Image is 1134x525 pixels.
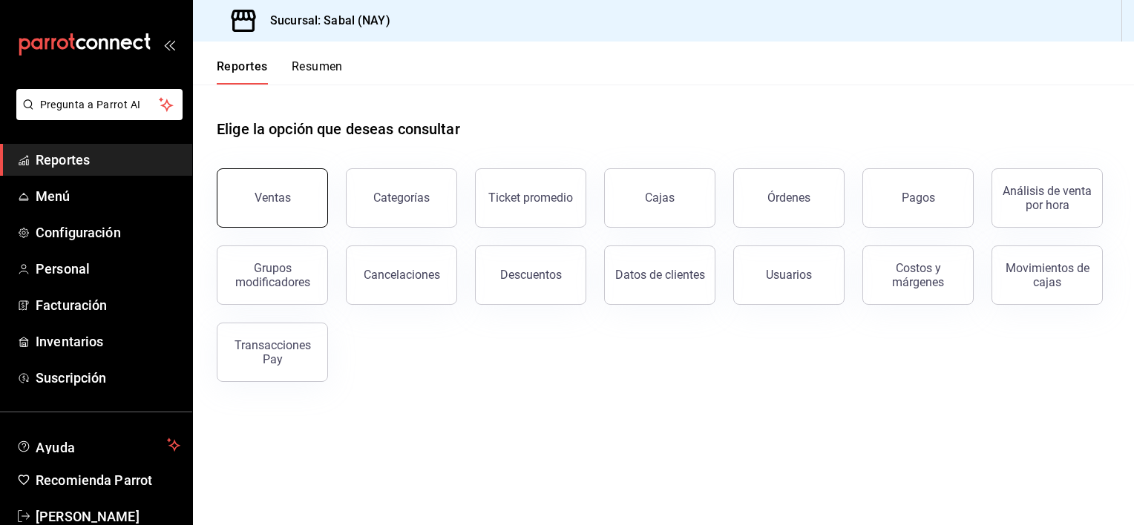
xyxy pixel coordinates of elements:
[163,39,175,50] button: open_drawer_menu
[217,59,343,85] div: navigation tabs
[346,245,457,305] button: Cancelaciones
[36,150,180,170] span: Reportes
[488,191,573,205] div: Ticket promedio
[500,268,562,282] div: Descuentos
[258,12,390,30] h3: Sucursal: Sabal (NAY)
[226,261,318,289] div: Grupos modificadores
[992,168,1103,228] button: Análisis de venta por hora
[16,89,183,120] button: Pregunta a Parrot AI
[475,168,586,228] button: Ticket promedio
[36,186,180,206] span: Menú
[1001,184,1093,212] div: Análisis de venta por hora
[645,191,675,205] div: Cajas
[40,97,160,113] span: Pregunta a Parrot AI
[346,168,457,228] button: Categorías
[902,191,935,205] div: Pagos
[226,338,318,366] div: Transacciones Pay
[862,168,974,228] button: Pagos
[36,222,180,242] span: Configuración
[292,59,343,85] button: Resumen
[1001,261,1093,289] div: Movimientos de cajas
[36,470,180,490] span: Recomienda Parrot
[217,245,328,305] button: Grupos modificadores
[604,245,715,305] button: Datos de clientes
[992,245,1103,305] button: Movimientos de cajas
[766,268,812,282] div: Usuarios
[767,191,810,205] div: Órdenes
[604,168,715,228] button: Cajas
[615,268,705,282] div: Datos de clientes
[217,59,268,85] button: Reportes
[373,191,430,205] div: Categorías
[36,368,180,388] span: Suscripción
[217,168,328,228] button: Ventas
[733,245,845,305] button: Usuarios
[10,108,183,123] a: Pregunta a Parrot AI
[475,245,586,305] button: Descuentos
[36,331,180,351] span: Inventarios
[217,323,328,382] button: Transacciones Pay
[36,259,180,279] span: Personal
[36,295,180,315] span: Facturación
[364,268,440,282] div: Cancelaciones
[217,118,460,140] h1: Elige la opción que deseas consultar
[872,261,964,289] div: Costos y márgenes
[36,436,161,454] span: Ayuda
[733,168,845,228] button: Órdenes
[255,191,291,205] div: Ventas
[862,245,974,305] button: Costos y márgenes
